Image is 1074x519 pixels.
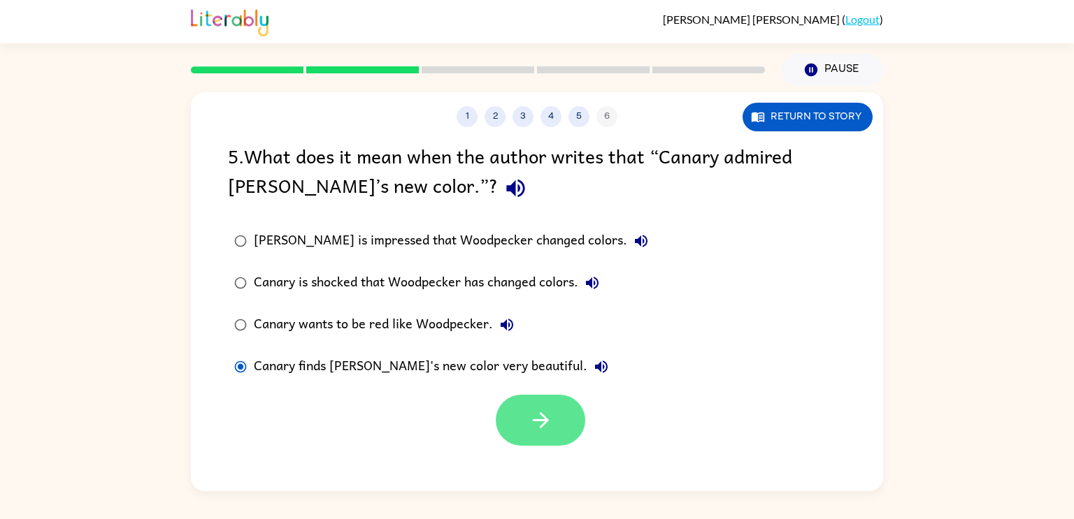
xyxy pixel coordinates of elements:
button: 4 [540,106,561,127]
button: Pause [782,54,883,86]
div: Canary wants to be red like Woodpecker. [254,311,521,339]
a: Logout [845,13,880,26]
button: 5 [568,106,589,127]
button: Canary finds [PERSON_NAME]'s new color very beautiful. [587,353,615,381]
div: [PERSON_NAME] is impressed that Woodpecker changed colors. [254,227,655,255]
div: ( ) [663,13,883,26]
div: 5 . What does it mean when the author writes that “Canary admired [PERSON_NAME]’s new color.”? [228,141,846,206]
button: 3 [513,106,534,127]
button: [PERSON_NAME] is impressed that Woodpecker changed colors. [627,227,655,255]
button: Canary is shocked that Woodpecker has changed colors. [578,269,606,297]
button: 2 [485,106,506,127]
img: Literably [191,6,268,36]
div: Canary is shocked that Woodpecker has changed colors. [254,269,606,297]
div: Canary finds [PERSON_NAME]'s new color very beautiful. [254,353,615,381]
button: Canary wants to be red like Woodpecker. [493,311,521,339]
button: Return to story [743,103,873,131]
span: [PERSON_NAME] [PERSON_NAME] [663,13,842,26]
button: 1 [457,106,478,127]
